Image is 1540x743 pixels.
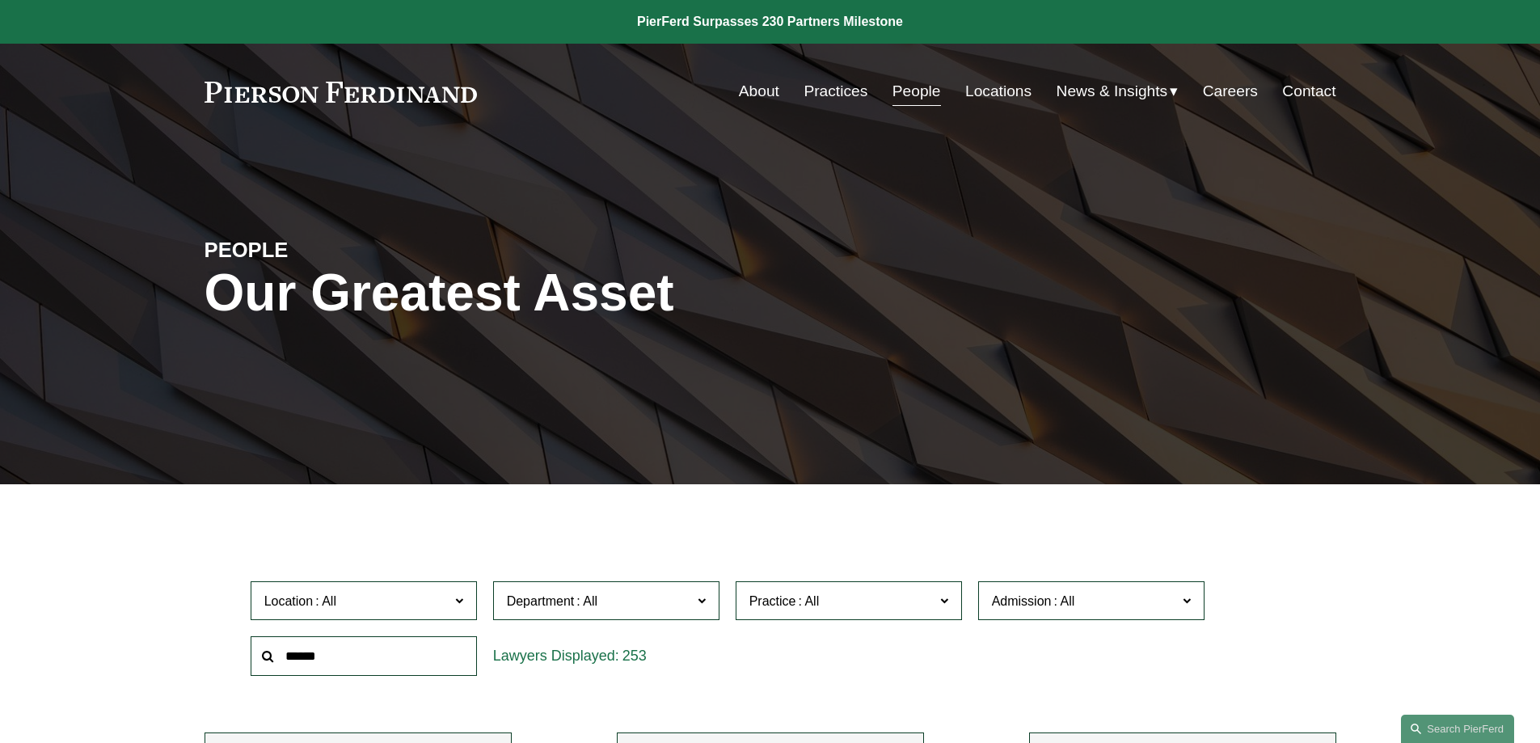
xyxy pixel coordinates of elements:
span: News & Insights [1057,78,1168,106]
span: Admission [992,594,1052,608]
span: Department [507,594,575,608]
a: Contact [1282,76,1335,107]
a: Careers [1203,76,1258,107]
span: Location [264,594,314,608]
span: Practice [749,594,796,608]
a: Practices [804,76,867,107]
h1: Our Greatest Asset [205,264,959,323]
span: 253 [622,648,647,664]
a: People [892,76,941,107]
a: About [739,76,779,107]
a: Search this site [1401,715,1514,743]
a: Locations [965,76,1032,107]
h4: PEOPLE [205,237,487,263]
a: folder dropdown [1057,76,1179,107]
